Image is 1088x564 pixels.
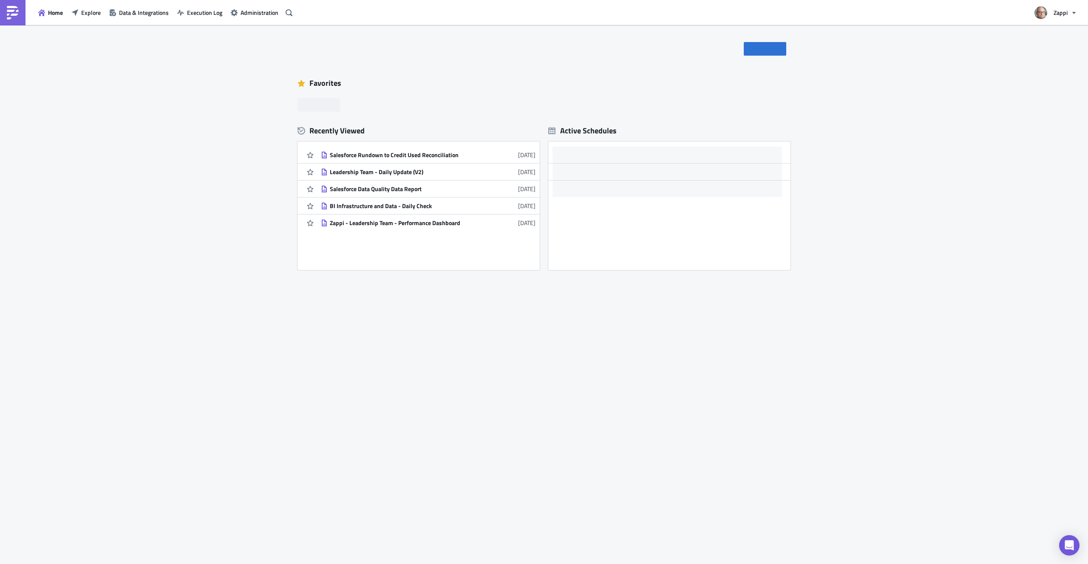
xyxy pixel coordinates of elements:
time: 2025-09-22T10:16:39Z [518,167,535,176]
div: Recently Viewed [297,124,540,137]
div: BI Infrastructure and Data - Daily Check [330,202,479,210]
img: PushMetrics [6,6,20,20]
div: Zappi - Leadership Team - Performance Dashboard [330,219,479,227]
div: Salesforce Rundown to Credit Used Reconciliation [330,151,479,159]
div: Favorites [297,77,790,90]
time: 2025-08-07T11:44:47Z [518,218,535,227]
span: Data & Integrations [119,8,169,17]
time: 2025-09-11T10:48:40Z [518,184,535,193]
a: Salesforce Rundown to Credit Used Reconciliation[DATE] [321,147,535,163]
button: Explore [67,6,105,19]
div: Open Intercom Messenger [1059,535,1079,556]
time: 2025-09-09T08:18:04Z [518,201,535,210]
a: Zappi - Leadership Team - Performance Dashboard[DATE] [321,214,535,231]
span: Home [48,8,63,17]
img: Avatar [1034,6,1048,20]
div: Salesforce Data Quality Data Report [330,185,479,193]
button: Home [34,6,67,19]
button: Administration [227,6,283,19]
button: Execution Log [173,6,227,19]
div: Leadership Team - Daily Update (V2) [330,168,479,176]
span: Explore [81,8,101,17]
div: Active Schedules [548,126,617,135]
button: Zappi [1029,3,1082,22]
a: Leadership Team - Daily Update (V2)[DATE] [321,164,535,180]
span: Execution Log [187,8,222,17]
span: Zappi [1054,8,1068,17]
a: BI Infrastructure and Data - Daily Check[DATE] [321,197,535,214]
span: Administration [241,8,278,17]
a: Salesforce Data Quality Data Report[DATE] [321,180,535,197]
time: 2025-09-22T11:41:12Z [518,150,535,159]
button: Data & Integrations [105,6,173,19]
